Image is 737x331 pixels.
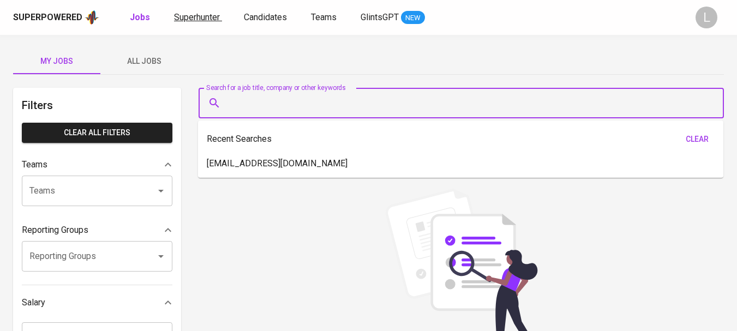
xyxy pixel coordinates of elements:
button: Open [153,183,169,198]
a: Superpoweredapp logo [13,9,99,26]
span: All Jobs [107,55,181,68]
button: Clear All filters [22,123,172,143]
div: Salary [22,292,172,314]
div: Reporting Groups [22,219,172,241]
a: Superhunter [174,11,222,25]
p: Teams [22,158,47,171]
p: Reporting Groups [22,224,88,237]
button: Open [153,249,169,264]
div: Teams [22,154,172,176]
span: Clear All filters [31,126,164,140]
img: app logo [85,9,99,26]
p: [EMAIL_ADDRESS][DOMAIN_NAME] [207,157,347,170]
a: Teams [311,11,339,25]
b: Jobs [130,12,150,22]
div: L [696,7,717,28]
span: Teams [311,12,337,22]
span: My Jobs [20,55,94,68]
button: clear [680,129,715,149]
span: NEW [401,13,425,23]
div: Recent Searches [207,129,715,149]
p: Salary [22,296,45,309]
a: Candidates [244,11,289,25]
span: Candidates [244,12,287,22]
span: Superhunter [174,12,220,22]
div: Superpowered [13,11,82,24]
span: GlintsGPT [361,12,399,22]
h6: Filters [22,97,172,114]
a: Jobs [130,11,152,25]
a: GlintsGPT NEW [361,11,425,25]
span: clear [684,133,710,146]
